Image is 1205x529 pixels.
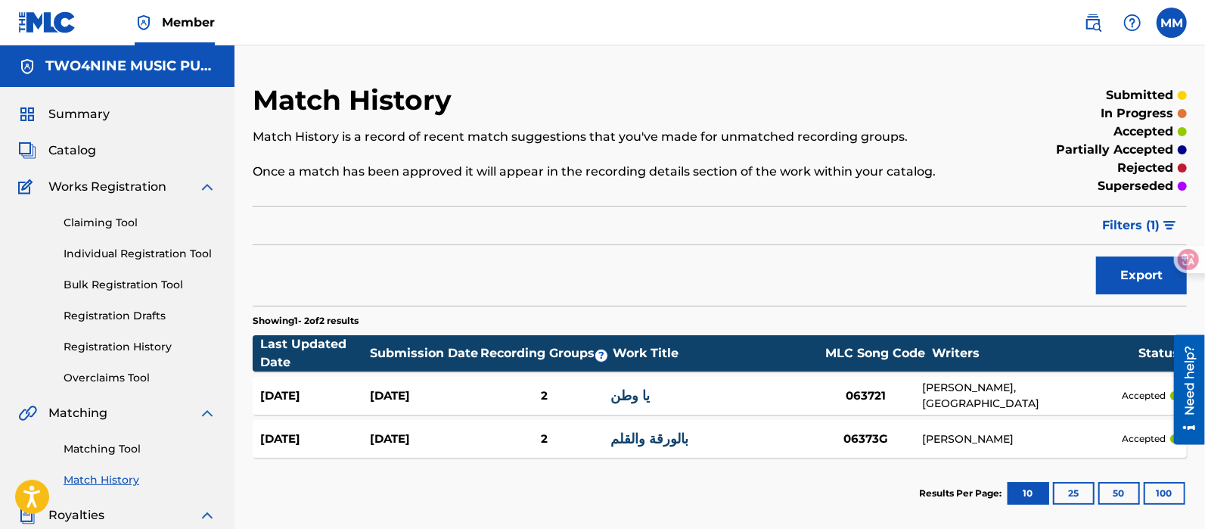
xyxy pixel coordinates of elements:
p: partially accepted [1056,141,1173,159]
p: submitted [1106,86,1173,104]
div: User Menu [1157,8,1187,38]
div: [DATE] [260,431,370,448]
img: Royalties [18,506,36,524]
div: Need help? [17,11,37,80]
span: Matching [48,404,107,422]
img: filter [1163,221,1176,230]
img: Matching [18,404,37,422]
span: Summary [48,105,110,123]
div: Submission Date [371,344,481,363]
div: Status [1138,344,1179,363]
a: يا وطن [610,387,650,404]
img: Summary [18,105,36,123]
div: MLC Song Code [818,344,932,363]
a: CatalogCatalog [18,142,96,160]
div: [PERSON_NAME] [923,431,1122,447]
div: Work Title [613,344,818,363]
iframe: Resource Center [1163,335,1205,445]
p: accepted [1122,389,1166,403]
img: search [1084,14,1102,32]
div: 06373G [809,431,923,448]
a: Matching Tool [64,441,216,457]
p: Once a match has been approved it will appear in the recording details section of the work within... [253,163,972,181]
a: Overclaims Tool [64,370,216,386]
a: Individual Registration Tool [64,246,216,262]
img: expand [198,506,216,524]
div: 2 [479,431,610,448]
div: Last Updated Date [260,335,371,372]
span: Filters ( 1 ) [1102,216,1160,235]
h5: TWO4NINE MUSIC PUBLISHING [45,58,216,75]
span: Royalties [48,506,104,524]
a: Public Search [1078,8,1108,38]
a: Claiming Tool [64,215,216,231]
span: ? [595,350,607,362]
img: Works Registration [18,178,38,196]
img: help [1123,14,1141,32]
p: accepted [1113,123,1173,141]
img: Accounts [18,58,36,76]
div: [DATE] [370,431,480,448]
p: Match History is a record of recent match suggestions that you've made for unmatched recording gr... [253,128,972,146]
button: 25 [1053,482,1095,505]
span: Catalog [48,142,96,160]
p: Showing 1 - 2 of 2 results [253,314,359,328]
div: 063721 [809,387,923,405]
div: 2 [479,387,610,405]
div: Recording Groups [480,344,613,363]
img: MLC Logo [18,11,76,33]
div: [DATE] [370,387,480,405]
button: Export [1096,257,1187,294]
a: Match History [64,472,216,488]
div: [DATE] [260,387,370,405]
img: expand [198,178,216,196]
span: Member [162,14,215,31]
img: Catalog [18,142,36,160]
p: superseded [1098,177,1173,195]
div: Help [1117,8,1148,38]
p: Results Per Page: [919,487,1005,500]
button: 50 [1098,482,1140,505]
a: Registration History [64,339,216,355]
a: Registration Drafts [64,308,216,324]
button: 100 [1144,482,1185,505]
button: 10 [1008,482,1049,505]
div: Writers [932,344,1138,363]
div: [PERSON_NAME], [GEOGRAPHIC_DATA] [923,380,1122,412]
a: بالورقة والقلم [610,431,688,447]
a: Bulk Registration Tool [64,277,216,293]
p: accepted [1122,432,1166,446]
h2: Match History [253,83,459,117]
a: SummarySummary [18,105,110,123]
img: expand [198,404,216,422]
button: Filters (1) [1093,207,1187,244]
p: in progress [1101,104,1173,123]
span: Works Registration [48,178,166,196]
p: rejected [1117,159,1173,177]
img: Top Rightsholder [135,14,153,32]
